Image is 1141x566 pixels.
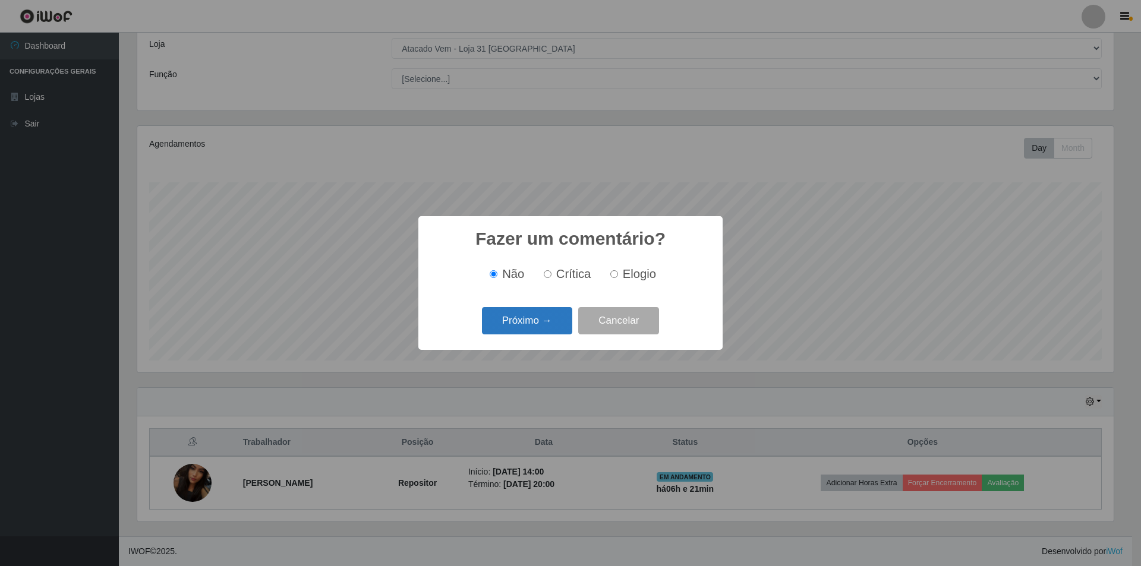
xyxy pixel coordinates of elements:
[623,267,656,280] span: Elogio
[610,270,618,278] input: Elogio
[544,270,551,278] input: Crítica
[475,228,666,249] h2: Fazer um comentário?
[578,307,659,335] button: Cancelar
[502,267,524,280] span: Não
[482,307,572,335] button: Próximo →
[490,270,497,278] input: Não
[556,267,591,280] span: Crítica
